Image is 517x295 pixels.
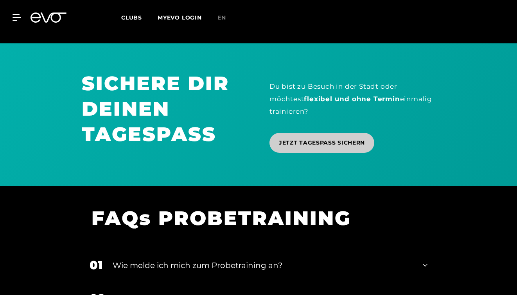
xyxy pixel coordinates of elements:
[121,14,142,21] span: Clubs
[217,14,226,21] span: en
[121,14,158,21] a: Clubs
[217,13,235,22] a: en
[90,256,103,274] div: 01
[92,206,416,231] h1: FAQs PROBETRAINING
[269,80,435,118] div: Du bist zu Besuch in der Stadt oder möchtest einmalig trainieren?
[279,139,365,147] span: JETZT TAGESPASS SICHERN
[158,14,202,21] a: MYEVO LOGIN
[304,95,400,103] strong: flexibel und ohne Termin
[269,133,374,153] a: JETZT TAGESPASS SICHERN
[82,71,248,147] h1: SICHERE DIR DEINEN TAGESPASS
[113,259,413,271] div: Wie melde ich mich zum Probetraining an?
